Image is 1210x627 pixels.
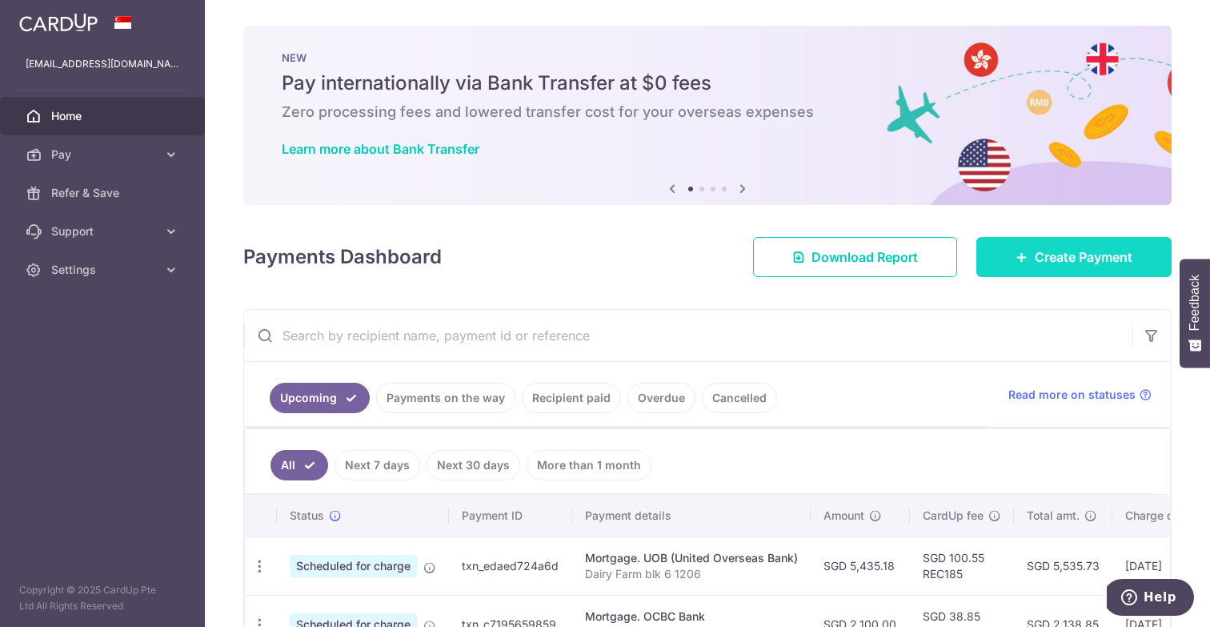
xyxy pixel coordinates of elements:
iframe: Opens a widget where you can find more information [1107,579,1194,619]
a: Read more on statuses [1008,387,1152,403]
span: Feedback [1188,275,1202,331]
span: Settings [51,262,157,278]
th: Payment details [572,495,811,537]
a: Recipient paid [522,383,621,413]
div: Mortgage. UOB (United Overseas Bank) [585,550,798,566]
td: SGD 100.55 REC185 [910,537,1014,595]
span: Amount [823,508,864,524]
span: Read more on statuses [1008,387,1136,403]
span: Scheduled for charge [290,555,417,577]
span: Pay [51,147,157,163]
div: Mortgage. OCBC Bank [585,609,798,625]
img: CardUp [19,13,98,32]
span: Download Report [811,247,918,267]
span: Create Payment [1035,247,1132,267]
a: Create Payment [976,237,1172,277]
a: Cancelled [702,383,777,413]
input: Search by recipient name, payment id or reference [244,310,1132,361]
span: CardUp fee [923,508,984,524]
a: Download Report [753,237,957,277]
span: Total amt. [1027,508,1080,524]
h5: Pay internationally via Bank Transfer at $0 fees [282,70,1133,96]
p: [EMAIL_ADDRESS][DOMAIN_NAME] [26,56,179,72]
span: Status [290,508,324,524]
td: SGD 5,435.18 [811,537,910,595]
a: All [270,450,328,480]
a: Upcoming [270,383,370,413]
span: Refer & Save [51,185,157,201]
a: More than 1 month [527,450,651,480]
p: NEW [282,51,1133,64]
td: txn_edaed724a6d [449,537,572,595]
img: Bank transfer banner [243,26,1172,205]
a: Overdue [627,383,695,413]
span: Home [51,108,157,124]
th: Payment ID [449,495,572,537]
span: Support [51,223,157,239]
p: Dairy Farm blk 6 1206 [585,566,798,582]
a: Next 7 days [335,450,420,480]
td: SGD 5,535.73 [1014,537,1112,595]
a: Payments on the way [376,383,515,413]
h6: Zero processing fees and lowered transfer cost for your overseas expenses [282,102,1133,122]
span: Charge date [1125,508,1191,524]
a: Next 30 days [427,450,520,480]
h4: Payments Dashboard [243,243,442,271]
a: Learn more about Bank Transfer [282,141,479,157]
button: Feedback - Show survey [1180,259,1210,368]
